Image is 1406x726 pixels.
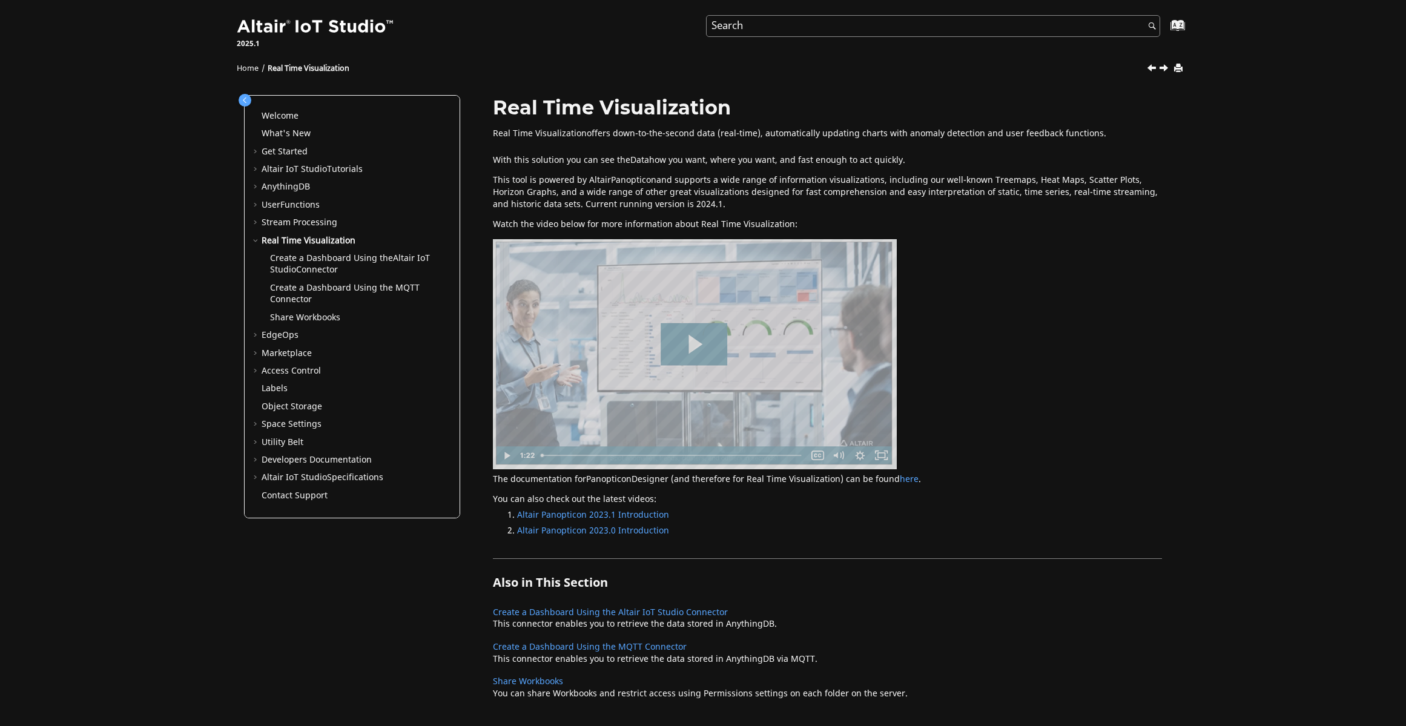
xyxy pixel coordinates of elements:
[900,473,919,486] a: here
[493,493,1162,540] div: You can also check out the latest videos:
[493,239,897,469] img: real_time_vis_video_preview.png
[493,174,1162,210] p: This tool is powered by Altair and supports a wide range of information visualizations, including...
[493,558,1162,595] h2: Also in This Section
[236,97,469,711] nav: Table of Contents Container
[270,252,430,277] a: Create a Dashboard Using theAltair IoT StudioConnector
[493,688,1149,700] div: You can share Workbooks and restrict access using Permissions settings on each folder on the server.
[237,63,259,74] a: Home
[1175,61,1184,77] button: Print this page
[262,436,303,449] a: Utility Belt
[252,437,262,449] span: Expand Utility Belt
[1148,62,1158,77] a: Previous topic: Example: Create a Data Source and a Stream Application
[219,52,1187,80] nav: Tools
[268,63,349,74] a: Real Time Visualization
[493,653,1149,665] div: This connector enables you to retrieve the data stored in AnythingDB via MQTT.
[252,163,262,176] span: Expand Altair IoT StudioTutorials
[262,471,327,484] span: Altair IoT Studio
[586,473,632,486] span: Panopticon
[493,675,563,688] a: Share Workbooks
[270,311,340,324] a: Share Workbooks
[252,418,262,431] span: Expand Space Settings
[630,154,649,167] span: Data
[262,145,308,158] a: Get Started
[493,219,1162,231] p: Watch the video below for more information about Real Time Visualization:
[611,174,656,186] span: Panopticon
[493,154,1162,167] p: With this solution you can see the how you want, where you want, and fast enough to act quickly.
[262,454,372,466] a: Developers Documentation
[262,110,299,122] a: Welcome
[493,618,1149,630] div: This connector enables you to retrieve the data stored in AnythingDB.
[252,146,262,158] span: Expand Get Started
[270,252,430,277] span: Altair IoT Studio
[262,400,322,413] a: Object Storage
[1151,25,1178,38] a: Go to index terms page
[262,418,322,431] a: Space Settings
[262,199,320,211] a: UserFunctions
[239,94,251,107] button: Toggle publishing table of content
[493,474,1162,486] p: The documentation for Designer (and therefore for Real Time Visualization) can be found .
[252,472,262,484] span: Expand Altair IoT StudioSpecifications
[252,454,262,466] span: Expand Developers Documentation
[262,234,355,247] a: Real Time Visualization
[252,329,262,342] span: Expand EdgeOps
[252,199,262,211] span: Expand UserFunctions
[1132,15,1166,39] button: Search
[517,509,669,521] a: Altair Panopticon 2023.1 Introduction
[262,347,312,360] a: Marketplace
[262,163,327,176] span: Altair IoT Studio
[262,365,321,377] a: Access Control
[252,110,452,502] ul: Table of Contents
[493,127,587,140] span: Real Time Visualization
[517,524,669,537] a: Altair Panopticon 2023.0 Introduction
[262,489,328,502] a: Contact Support
[262,127,311,140] a: What's New
[493,96,731,119] span: Real Time Visualization
[493,641,687,653] a: Create a Dashboard Using the MQTT Connector
[252,365,262,377] span: Expand Access Control
[262,471,383,484] a: Altair IoT StudioSpecifications
[252,235,262,247] span: Collapse Real Time Visualization
[252,348,262,360] span: Expand Marketplace
[237,18,395,37] img: Altair IoT Studio
[493,604,1149,708] nav: Child Links
[280,199,320,211] span: Functions
[1160,62,1170,77] a: Next topic: Create a Dashboard Using the Altair IoT Studio Connector
[237,38,395,49] p: 2025.1
[262,180,310,193] a: AnythingDB
[493,606,728,619] a: Create a Dashboard Using the Altair IoT Studio Connector
[262,216,337,229] a: Stream Processing
[262,382,288,395] a: Labels
[493,128,1162,140] p: offers down-to-the-second data (real-time), automatically updating charts with anomaly detection ...
[262,163,363,176] a: Altair IoT StudioTutorials
[270,282,420,306] a: Create a Dashboard Using the MQTT Connector
[706,15,1160,37] input: Search query
[252,217,262,229] span: Expand Stream Processing
[262,329,299,342] a: EdgeOps
[252,181,262,193] span: Expand AnythingDB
